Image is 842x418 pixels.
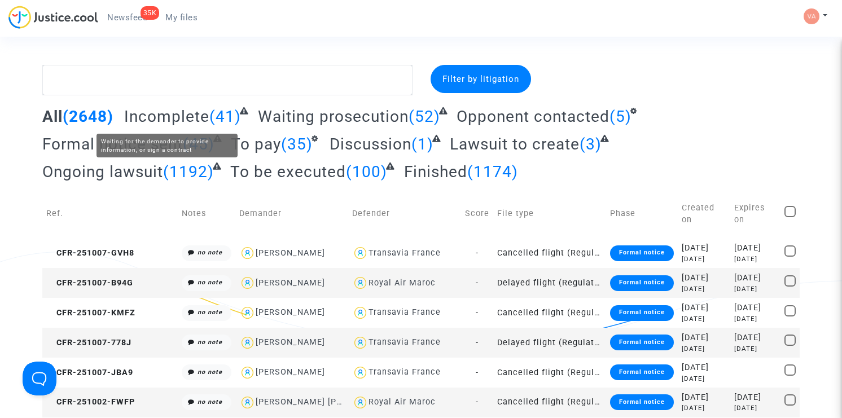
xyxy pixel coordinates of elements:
div: [DATE] [734,242,777,254]
div: [DATE] [682,391,726,404]
td: Delayed flight (Regulation EC 261/2004) [493,328,606,358]
div: Transavia France [369,248,441,258]
td: Notes [178,190,235,238]
div: Formal notice [610,394,674,410]
td: Ref. [42,190,178,238]
span: Formal notice sent [42,135,183,153]
span: Incomplete [124,107,209,126]
div: [PERSON_NAME] [PERSON_NAME] [PERSON_NAME] [256,397,470,407]
div: [PERSON_NAME] [256,367,325,377]
div: [PERSON_NAME] [256,248,325,258]
img: icon-user.svg [239,245,256,261]
div: [DATE] [734,302,777,314]
img: icon-user.svg [239,305,256,321]
td: Cancelled flight (Regulation EC 261/2004) [493,238,606,268]
span: My files [165,12,198,23]
div: [PERSON_NAME] [256,307,325,317]
div: [DATE] [682,403,726,413]
div: Formal notice [610,275,674,291]
div: [DATE] [734,314,777,324]
span: CFR-251007-778J [46,338,131,347]
div: Formal notice [610,364,674,380]
span: Waiting prosecution [258,107,409,126]
td: Score [461,190,493,238]
div: Royal Air Maroc [369,278,436,288]
span: CFR-251007-JBA9 [46,368,133,377]
span: (52) [409,107,440,126]
span: To be executed [230,162,346,181]
span: To pay [231,135,281,153]
span: - [476,397,479,407]
div: [DATE] [734,272,777,284]
span: (1192) [163,162,214,181]
span: Lawsuit to create [450,135,580,153]
i: no note [198,338,222,346]
span: - [476,278,479,288]
span: (5) [609,107,631,126]
div: [DATE] [734,391,777,404]
i: no note [198,309,222,316]
span: Newsfeed [107,12,147,23]
td: File type [493,190,606,238]
div: [DATE] [682,374,726,384]
div: Transavia France [369,307,441,317]
div: [DATE] [682,242,726,254]
span: - [476,368,479,377]
span: (41) [209,107,241,126]
img: icon-user.svg [352,305,369,321]
div: [DATE] [734,332,777,344]
td: Delayed flight (Regulation EC 261/2004) [493,268,606,298]
div: [DATE] [734,344,777,354]
i: no note [198,398,222,406]
td: Cancelled flight (Regulation EC 261/2004) [493,358,606,388]
img: icon-user.svg [352,394,369,411]
td: Demander [235,190,348,238]
div: Formal notice [610,245,674,261]
div: Royal Air Maroc [369,397,436,407]
div: [DATE] [682,344,726,354]
div: Formal notice [610,305,674,321]
div: Transavia France [369,337,441,347]
td: Phase [606,190,678,238]
span: CFR-251002-FWFP [46,397,135,407]
img: jc-logo.svg [8,6,98,29]
i: no note [198,279,222,286]
span: CFR-251007-B94G [46,278,133,288]
img: icon-user.svg [352,364,369,381]
span: (45) [183,135,214,153]
span: Filter by litigation [442,74,519,84]
span: - [476,338,479,347]
span: (2648) [63,107,113,126]
img: icon-user.svg [352,275,369,291]
span: (35) [281,135,313,153]
span: Opponent contacted [457,107,609,126]
i: no note [198,368,222,376]
span: CFR-251007-KMFZ [46,308,135,318]
img: icon-user.svg [352,335,369,351]
div: [DATE] [682,284,726,294]
div: [DATE] [682,254,726,264]
span: (1174) [467,162,518,181]
div: Transavia France [369,367,441,377]
td: Defender [348,190,461,238]
span: (1) [411,135,433,153]
div: [DATE] [682,332,726,344]
span: Discussion [330,135,411,153]
div: [DATE] [734,403,777,413]
iframe: Help Scout Beacon - Open [23,362,56,395]
td: Created on [678,190,730,238]
div: [PERSON_NAME] [256,278,325,288]
div: Formal notice [610,335,674,350]
img: icon-user.svg [239,335,256,351]
i: no note [198,249,222,256]
div: [DATE] [682,302,726,314]
span: All [42,107,63,126]
div: [DATE] [734,254,777,264]
div: [PERSON_NAME] [256,337,325,347]
div: [DATE] [682,314,726,324]
img: icon-user.svg [239,275,256,291]
span: (100) [346,162,387,181]
td: Cancelled flight (Regulation EC 261/2004) [493,298,606,328]
span: Ongoing lawsuit [42,162,163,181]
div: [DATE] [734,284,777,294]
